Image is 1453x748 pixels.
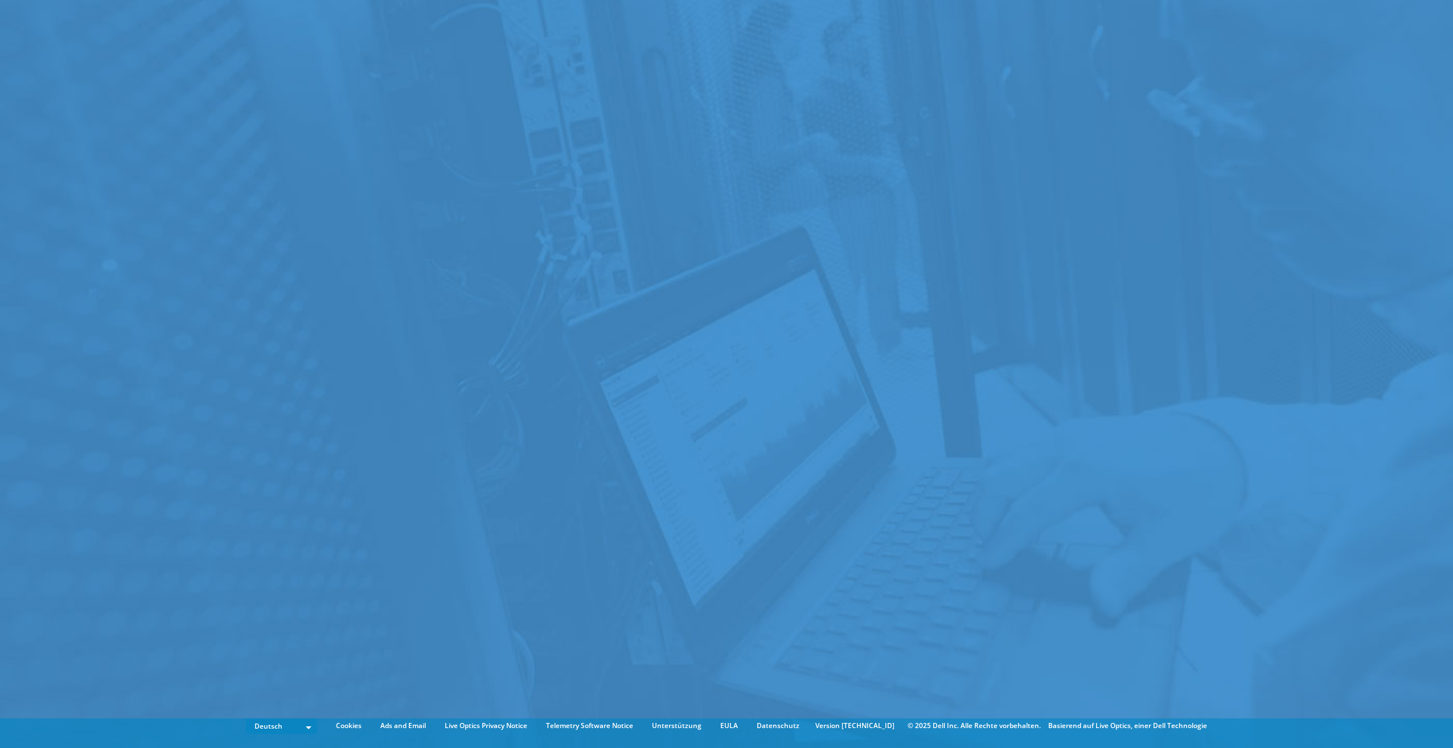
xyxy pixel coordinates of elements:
a: Unterstützung [643,720,710,732]
a: Cookies [327,720,370,732]
a: Datenschutz [748,720,808,732]
li: Basierend auf Live Optics, einer Dell Technologie [1048,720,1207,732]
li: © 2025 Dell Inc. Alle Rechte vorbehalten. [902,720,1046,732]
a: Ads and Email [372,720,434,732]
a: Telemetry Software Notice [537,720,642,732]
a: EULA [712,720,746,732]
a: Live Optics Privacy Notice [436,720,536,732]
li: Version [TECHNICAL_ID] [810,720,900,732]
